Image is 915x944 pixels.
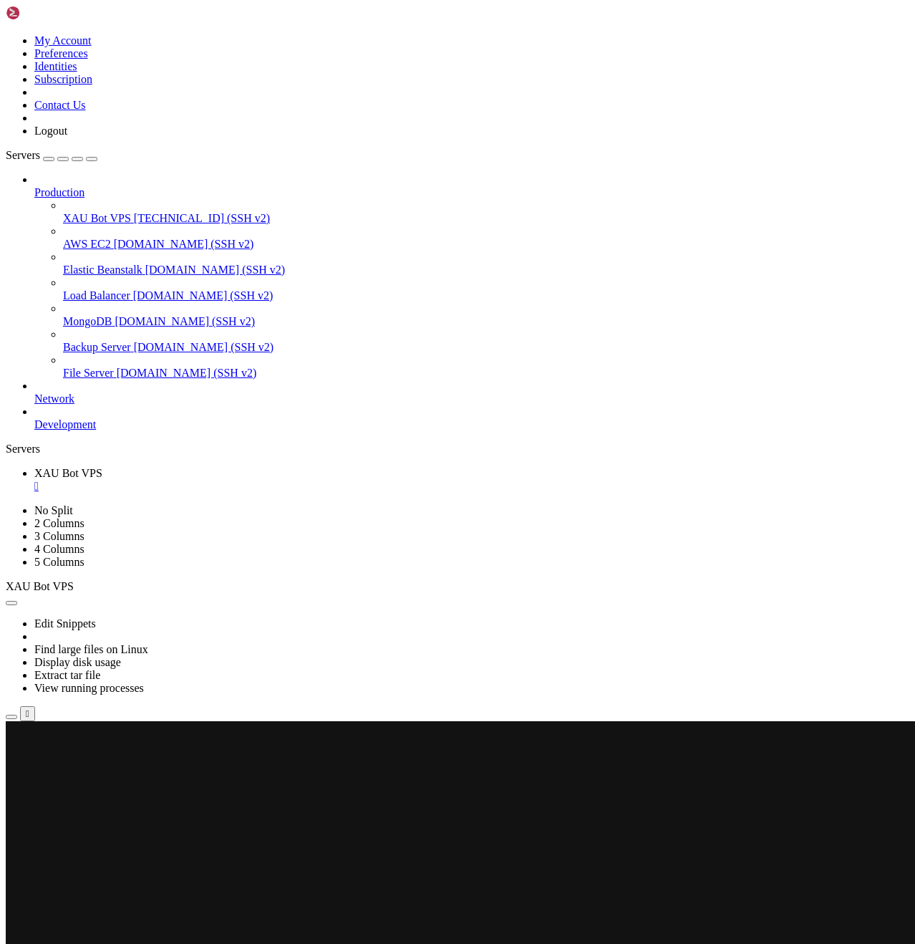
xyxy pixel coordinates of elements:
span: Network [34,392,74,405]
li: Production [34,173,909,380]
li: Network [34,380,909,405]
span: Development [34,418,96,430]
span: [DOMAIN_NAME] (SSH v2) [114,238,254,250]
li: Development [34,405,909,431]
x-row: /root/gold_signal_webhook.py:191: DeprecationWarning: datetime.datetime.utcnow() is deprecated an... [6,586,729,597]
a: Production [34,186,909,199]
x-row: /root/gold_signal_webhook.py:191: DeprecationWarning: datetime.datetime.utcnow() is deprecated an... [6,672,729,683]
span: Load Balancer [63,289,130,302]
span: XAU Bot VPS [6,580,74,592]
a: File Server [DOMAIN_NAME] (SSH v2) [63,367,909,380]
button:  [20,706,35,721]
span: AWS EC2 [63,238,111,250]
x-row: ure version. Use timezone-aware objects to represent datetimes in UTC: [DOMAIN_NAME](datetime.UTC). [6,597,729,607]
x-row: /root/gold_signal_webhook.py:191: DeprecationWarning: datetime.datetime.utcnow() is deprecated an... [6,758,729,769]
span: 10:46:47 — No valid setup. [6,833,155,844]
span: 10:36:47 — No valid setup. [6,747,155,758]
a: 4 Columns [34,543,84,555]
a: Elastic Beanstalk [DOMAIN_NAME] (SSH v2) [63,264,909,276]
x-row: Requirement already satisfied: idna<4,>=2.5 in ./venv/lib/python3.12/site-packages (from requests... [6,468,729,478]
span: [DOMAIN_NAME] (SSH v2) [145,264,286,276]
div:  [26,708,29,719]
x-row: Requirement already satisfied: charset_normalizer<4,>=2 in ./venv/lib/python3.12/site-packages (f... [6,446,729,457]
span: XAU Bot VPS [63,212,131,224]
x-row: Requirement already satisfied: tzdata>=2022.7 in ./venv/lib/python3.12/site-packages (from pandas... [6,425,729,435]
x-row: df["time"] = [DOMAIN_NAME]_datetime(df["time"]) [6,640,729,650]
x-row: Requirement already satisfied: python-dateutil>=2.8.2 in ./venv/lib/python3.12/site-packages (fro... [6,403,729,414]
span: Servers [6,149,40,161]
x-row: Requirement already satisfied: pandas in ./venv/lib/python3.12/site-packages (2.3.1) [6,371,729,382]
span: Production [34,186,84,198]
x-row: Requirement already satisfied: pytz>=2020.1 in ./venv/lib/python3.12/site-packages (from pandas) ... [6,414,729,425]
x-row: Requirement already satisfied: requests<3.0.0 in ./venv/lib/python3.12/site-packages (from newsap... [6,382,729,392]
a: 5 Columns [34,556,84,568]
span: 10:31:47 — No valid setup. [6,704,155,715]
a: XAU Bot VPS [TECHNICAL_ID] (SSH v2) [63,212,909,225]
a: Backup Server [DOMAIN_NAME] (SSH v2) [63,341,909,354]
a: AWS EC2 [DOMAIN_NAME] (SSH v2) [63,238,909,251]
a: View running processes [34,682,144,694]
span: ✅ [6,575,17,586]
span: XAU Bot VPS [34,467,102,479]
x-row: Requirement already satisfied: urllib3<3,>=1.21.1 in ./venv/lib/python3.12/site-packages (from re... [6,478,729,489]
x-row: /root/gold_signal_webhook.py:85: UserWarning: Could not infer format, so each element will be par... [6,618,729,629]
x-row: Requirement already satisfied: certifi>=[DATE] in ./venv/lib/python3.12/site-packages (from reque... [6,500,729,511]
div: Servers [6,443,909,456]
span: 10:41:47 — No valid setup. [6,790,155,801]
a: 3 Columns [34,530,84,542]
x-row: Requirement already satisfied: numpy>=1.26.0 in ./venv/lib/python3.12/site-packages (from pandas)... [6,392,729,403]
x-row: ure version. Use timezone-aware objects to represent datetimes in UTC: [DOMAIN_NAME](datetime.UTC). [6,726,729,736]
x-row: re version. Use timezone-aware objects to represent datetimes in UTC: [DOMAIN_NAME](datetime.UTC). [6,554,729,564]
x-row: /root/gold_signal_webhook.py:45: DeprecationWarning: datetime.datetime.utcnow() is deprecated and... [6,543,729,554]
img: Shellngn [6,6,88,20]
x-row: /root/gold_signal_webhook.py:191: DeprecationWarning: datetime.datetime.utcnow() is deprecated an... [6,715,729,726]
x-row: last_heartbeat = datetime.utcnow() [6,564,729,575]
x-row: ure version. Use timezone-aware objects to represent datetimes in UTC: [DOMAIN_NAME](datetime.UTC). [6,683,729,693]
a: Contact Us [34,99,86,111]
span: [DOMAIN_NAME] (SSH v2) [134,341,274,353]
x-row: (venv) root@ubuntu-2gb-fsn1-1:~# source /root/venv/bin/activate [6,317,729,328]
span: [DOMAIN_NAME] (SSH v2) [115,315,255,327]
span: Backup Server [63,341,131,353]
a:  [34,480,909,493]
li: XAU Bot VPS [TECHNICAL_ID] (SSH v2) [63,199,909,225]
x-row: o `dateutil`. To ensure parsing is consistent and as-expected, please specify a format. [6,629,729,640]
x-row: (venv) root@ubuntu-2gb-fsn1-1:~# python /root/gold_signal_webhook.py [6,521,729,532]
x-row: .5.0) [6,489,729,500]
li: AWS EC2 [DOMAIN_NAME] (SSH v2) [63,225,909,251]
li: Elastic Beanstalk [DOMAIN_NAME] (SSH v2) [63,251,909,276]
x-row: ure version. Use timezone-aware objects to represent datetimes in UTC: [DOMAIN_NAME](datetime.UTC). [6,811,729,822]
x-row: now = datetime.utcnow() [6,822,729,833]
a: Development [34,418,909,431]
a: MongoDB [DOMAIN_NAME] (SSH v2) [63,315,909,328]
a: Extract tar file [34,669,100,681]
span: File Server [63,367,114,379]
a: Network [34,392,909,405]
x-row: /root/gold_signal_webhook.py:191: DeprecationWarning: datetime.datetime.utcnow() is deprecated an... [6,801,729,811]
a: XAU Bot VPS [34,467,909,493]
a: Subscription [34,73,92,85]
a: My Account [34,34,92,47]
x-row: on) (3.4.3) [6,457,729,468]
li: MongoDB [DOMAIN_NAME] (SSH v2) [63,302,909,328]
span: [DOMAIN_NAME] (SSH v2) [133,289,273,302]
a: Identities [34,60,77,72]
x-row: Requirement already satisfied: six>=1.5 in ./venv/lib/python3.12/site-packages (from python-dateu... [6,435,729,446]
span: 10:26:47 — No valid setup. [6,650,155,661]
x-row: (venv) root@ubuntu-2gb-fsn1-1:~# pip install newsapi-python pandas [6,339,729,350]
x-row: now = datetime.utcnow() [6,779,729,790]
x-row: now = datetime.utcnow() [6,736,729,747]
a: Load Balancer [DOMAIN_NAME] (SSH v2) [63,289,909,302]
a: No Split [34,504,73,516]
a: Servers [6,149,97,161]
li: File Server [DOMAIN_NAME] (SSH v2) [63,354,909,380]
x-row: 025.8.3) [6,511,729,521]
a: Preferences [34,47,88,59]
x-row: now = datetime.utcnow() [6,693,729,704]
span: [TECHNICAL_ID] (SSH v2) [134,212,270,224]
a: Edit Snippets [34,617,96,630]
span: Elastic Beanstalk [63,264,142,276]
a: 2 Columns [34,517,84,529]
x-row: Gold bot running with heartbeat + signals... [6,575,729,586]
